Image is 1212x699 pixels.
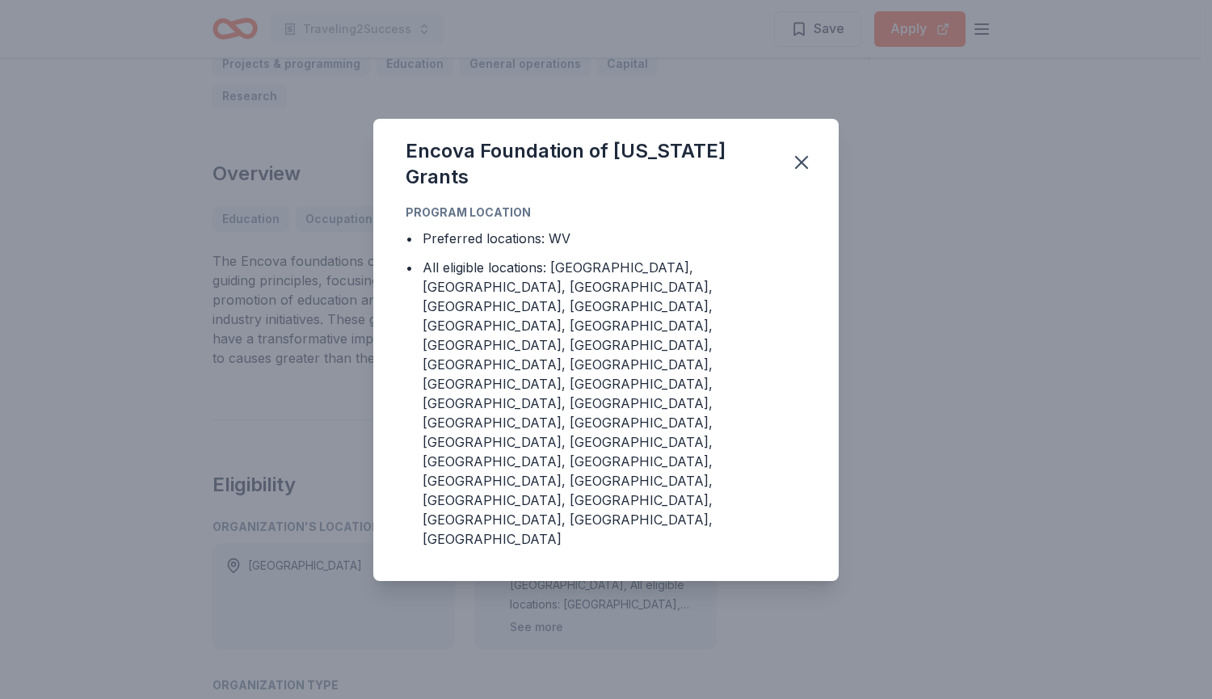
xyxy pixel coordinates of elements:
div: All eligible locations: [GEOGRAPHIC_DATA], [GEOGRAPHIC_DATA], [GEOGRAPHIC_DATA], [GEOGRAPHIC_DATA... [423,258,806,549]
div: Preferred locations: WV [423,229,570,248]
div: • [406,258,413,277]
div: Encova Foundation of [US_STATE] Grants [406,138,771,190]
div: • [406,229,413,248]
div: Program Location [406,203,806,222]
